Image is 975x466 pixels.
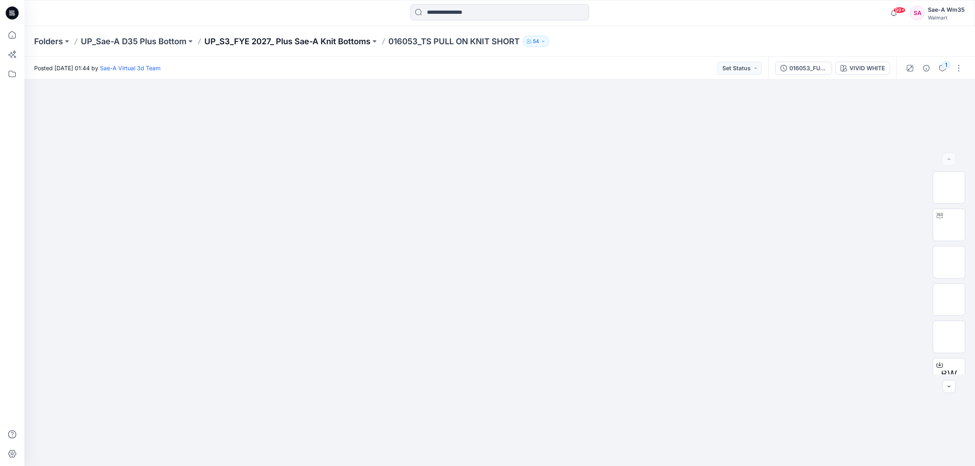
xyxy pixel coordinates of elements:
div: 1 [942,61,950,69]
a: UP_S3_FYE 2027_ Plus Sae-A Knit Bottoms [204,36,370,47]
button: 1 [936,62,949,75]
span: Posted [DATE] 01:44 by [34,64,160,72]
p: 016053_TS PULL ON KNIT SHORT [388,36,520,47]
button: 016053_FULL COLORWAYS [775,62,832,75]
a: UP_Sae-A D35 Plus Bottom [81,36,186,47]
a: Sae-A Virtual 3d Team [100,65,160,71]
div: 016053_FULL COLORWAYS [789,64,827,73]
div: Walmart [928,15,965,21]
p: 54 [533,37,539,46]
div: Sae-A Wm35 [928,5,965,15]
span: BW [941,367,957,382]
a: Folders [34,36,63,47]
button: VIVID WHITE [835,62,890,75]
div: VIVID WHITE [849,64,885,73]
div: SA [910,6,925,20]
button: 54 [523,36,549,47]
button: Details [920,62,933,75]
span: 99+ [893,7,906,13]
